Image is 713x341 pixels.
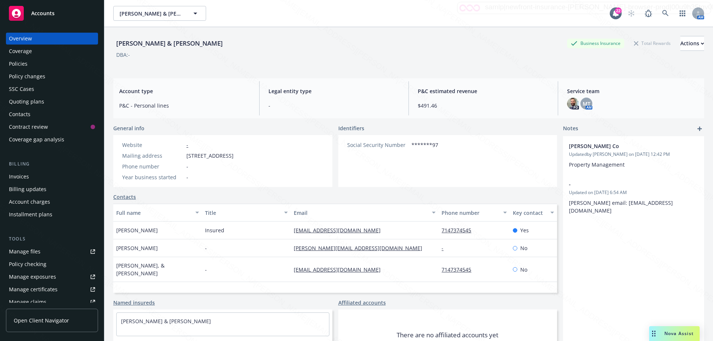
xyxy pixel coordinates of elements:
[630,39,674,48] div: Total Rewards
[510,204,557,222] button: Key contact
[113,204,202,222] button: Full name
[113,39,226,48] div: [PERSON_NAME] & [PERSON_NAME]
[6,246,98,258] a: Manage files
[6,235,98,243] div: Tools
[6,134,98,145] a: Coverage gap analysis
[6,83,98,95] a: SSC Cases
[397,331,498,340] span: There are no affiliated accounts yet
[442,266,477,273] a: 7147374545
[615,7,622,14] div: 22
[121,318,211,325] a: [PERSON_NAME] & [PERSON_NAME]
[9,58,27,70] div: Policies
[520,226,529,234] span: Yes
[569,151,698,158] span: Updated by [PERSON_NAME] on [DATE] 12:42 PM
[9,209,52,220] div: Installment plans
[567,98,579,109] img: photo
[6,3,98,24] a: Accounts
[6,160,98,168] div: Billing
[116,51,130,59] div: DBA: -
[569,142,679,150] span: [PERSON_NAME] Co
[186,173,188,181] span: -
[113,6,206,21] button: [PERSON_NAME] & [PERSON_NAME]
[513,209,546,217] div: Key contact
[186,163,188,170] span: -
[6,58,98,70] a: Policies
[294,209,427,217] div: Email
[31,10,55,16] span: Accounts
[186,152,234,160] span: [STREET_ADDRESS]
[6,121,98,133] a: Contract review
[205,226,224,234] span: Insured
[9,71,45,82] div: Policy changes
[567,39,624,48] div: Business Insurance
[6,258,98,270] a: Policy checking
[6,183,98,195] a: Billing updates
[418,87,549,95] span: P&C estimated revenue
[9,183,46,195] div: Billing updates
[9,121,48,133] div: Contract review
[569,180,679,188] span: -
[205,244,207,252] span: -
[675,6,690,21] a: Switch app
[649,326,658,341] div: Drag to move
[569,189,698,196] span: Updated on [DATE] 6:54 AM
[664,330,694,337] span: Nova Assist
[9,83,34,95] div: SSC Cases
[695,124,704,133] a: add
[6,45,98,57] a: Coverage
[120,10,184,17] span: [PERSON_NAME] & [PERSON_NAME]
[6,283,98,295] a: Manage certificates
[520,266,527,273] span: No
[9,33,32,45] div: Overview
[205,266,207,273] span: -
[294,245,428,252] a: [PERSON_NAME][EMAIL_ADDRESS][DOMAIN_NAME]
[439,204,509,222] button: Phone number
[116,209,191,217] div: Full name
[347,141,408,149] div: Social Security Number
[113,124,144,132] span: General info
[6,271,98,283] a: Manage exposures
[563,136,704,174] div: [PERSON_NAME] CoUpdatedby [PERSON_NAME] on [DATE] 12:42 PMProperty Management
[6,108,98,120] a: Contacts
[569,199,673,214] span: [PERSON_NAME] email: [EMAIL_ADDRESS][DOMAIN_NAME]
[9,134,64,145] div: Coverage gap analysis
[113,193,136,201] a: Contacts
[9,96,44,108] div: Quoting plans
[658,6,673,21] a: Search
[119,102,250,109] span: P&C - Personal lines
[649,326,700,341] button: Nova Assist
[418,102,549,109] span: $491.46
[116,244,158,252] span: [PERSON_NAME]
[583,100,590,108] span: MT
[6,71,98,82] a: Policy changes
[291,204,439,222] button: Email
[119,87,250,95] span: Account type
[442,245,449,252] a: -
[9,258,46,270] div: Policy checking
[9,246,40,258] div: Manage files
[567,87,698,95] span: Service team
[9,271,56,283] div: Manage exposures
[202,204,291,222] button: Title
[6,296,98,308] a: Manage claims
[569,161,625,168] span: Property Management
[122,152,183,160] div: Mailing address
[9,296,46,308] div: Manage claims
[680,36,704,51] button: Actions
[268,102,400,109] span: -
[116,226,158,234] span: [PERSON_NAME]
[6,33,98,45] a: Overview
[113,299,155,306] a: Named insureds
[122,141,183,149] div: Website
[338,124,364,132] span: Identifiers
[9,171,29,183] div: Invoices
[122,163,183,170] div: Phone number
[9,196,50,208] div: Account charges
[563,124,578,133] span: Notes
[268,87,400,95] span: Legal entity type
[9,283,58,295] div: Manage certificates
[520,244,527,252] span: No
[641,6,656,21] a: Report a Bug
[6,196,98,208] a: Account charges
